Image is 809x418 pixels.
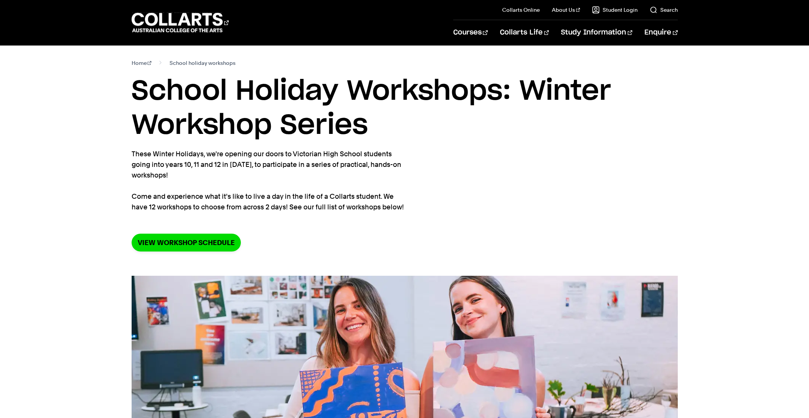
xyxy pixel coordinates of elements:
[132,234,241,251] a: VIEW WORKSHOP SCHEDULE
[132,12,229,33] div: Go to homepage
[132,58,152,68] a: Home
[132,149,408,212] p: These Winter Holidays, we're opening our doors to Victorian High School students going into years...
[552,6,580,14] a: About Us
[592,6,638,14] a: Student Login
[453,20,488,45] a: Courses
[644,20,677,45] a: Enquire
[502,6,540,14] a: Collarts Online
[650,6,678,14] a: Search
[132,74,678,143] h1: School Holiday Workshops: Winter Workshop Series
[170,58,236,68] span: School holiday workshops
[500,20,549,45] a: Collarts Life
[561,20,632,45] a: Study Information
